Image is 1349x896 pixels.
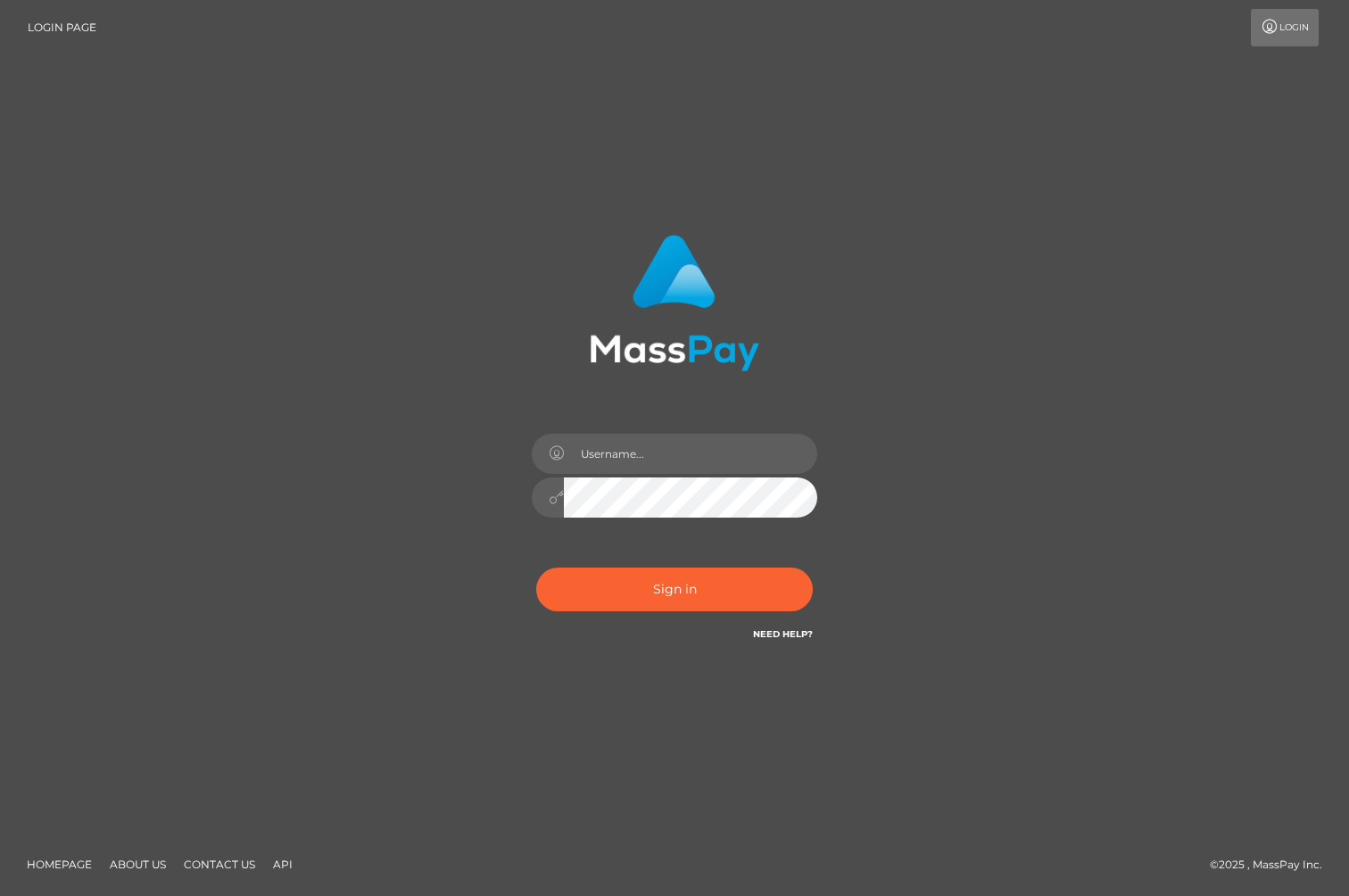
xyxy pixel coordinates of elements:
a: Login Page [28,9,96,46]
div: © 2025 , MassPay Inc. [1210,855,1336,875]
a: Need Help? [753,628,813,640]
input: Username... [564,434,817,474]
a: Login [1251,9,1319,46]
a: About Us [103,850,173,878]
a: Contact Us [177,850,262,878]
img: MassPay Login [590,235,759,371]
a: Homepage [20,850,99,878]
a: API [266,850,300,878]
button: Sign in [536,568,813,611]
